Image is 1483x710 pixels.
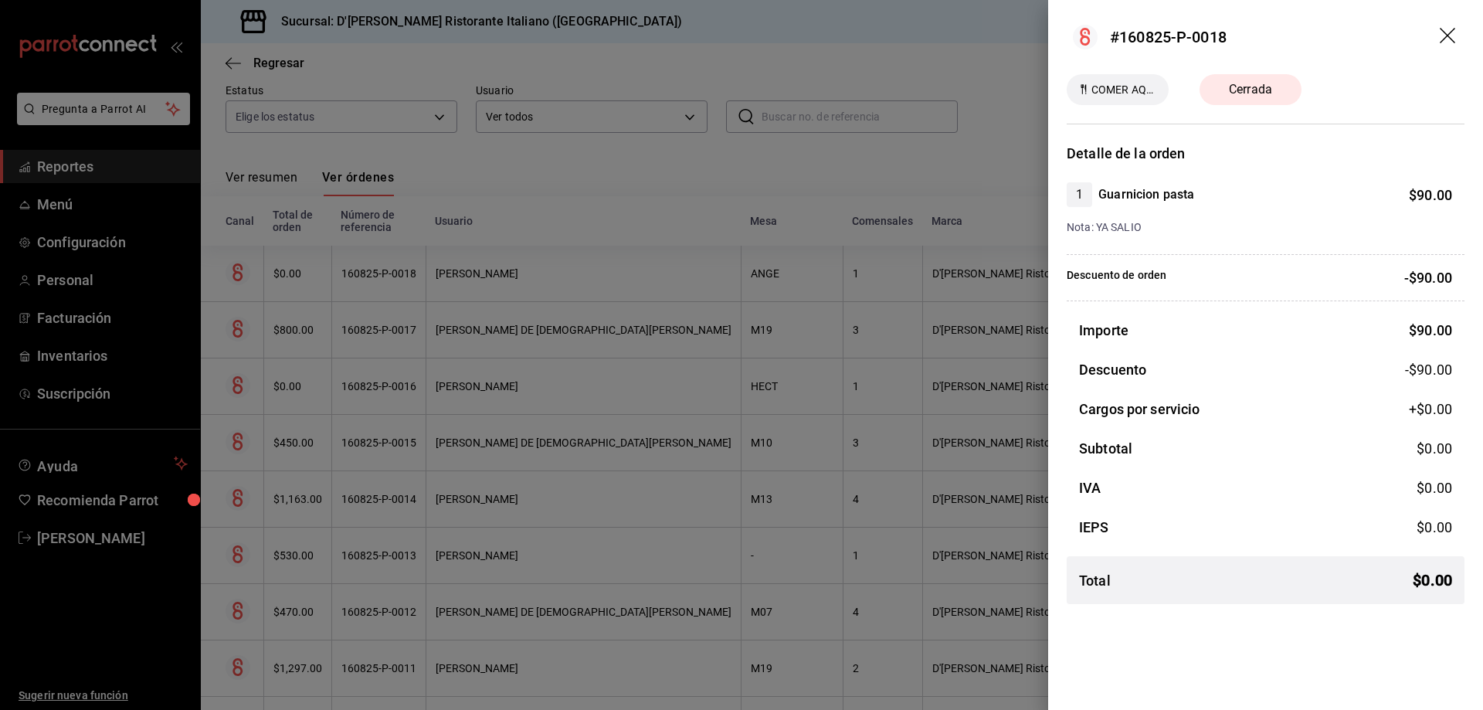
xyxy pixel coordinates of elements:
[1417,440,1452,457] span: $ 0.00
[1409,399,1452,420] span: +$ 0.00
[1079,320,1128,341] h3: Importe
[1079,570,1111,591] h3: Total
[1079,438,1132,459] h3: Subtotal
[1067,267,1166,288] p: Descuento de orden
[1409,322,1452,338] span: $ 90.00
[1079,399,1200,420] h3: Cargos por servicio
[1067,221,1142,233] span: Nota: YA SALIO
[1079,477,1101,498] h3: IVA
[1417,480,1452,496] span: $ 0.00
[1098,185,1194,204] h4: Guarnicion pasta
[1417,519,1452,535] span: $ 0.00
[1067,185,1092,204] span: 1
[1067,143,1464,164] h3: Detalle de la orden
[1409,187,1452,203] span: $ 90.00
[1220,80,1281,99] span: Cerrada
[1110,25,1227,49] div: #160825-P-0018
[1405,359,1452,380] span: -$90.00
[1079,359,1146,380] h3: Descuento
[1413,569,1452,592] span: $ 0.00
[1404,267,1452,288] p: -$90.00
[1085,82,1162,98] span: COMER AQUÍ
[1440,28,1458,46] button: drag
[1079,517,1109,538] h3: IEPS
